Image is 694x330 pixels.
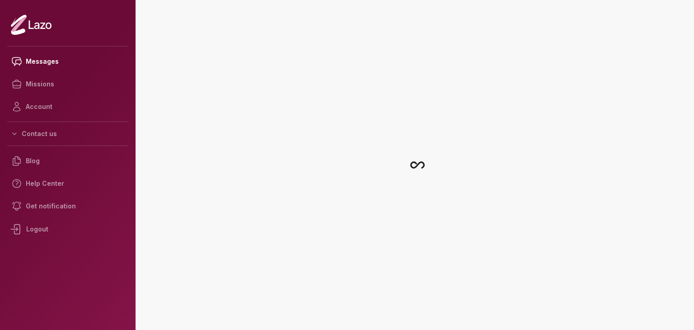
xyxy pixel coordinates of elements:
div: Logout [7,217,128,241]
button: Contact us [7,126,128,142]
a: Missions [7,73,128,95]
a: Messages [7,50,128,73]
a: Account [7,95,128,118]
a: Blog [7,150,128,172]
a: Help Center [7,172,128,195]
a: Get notification [7,195,128,217]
